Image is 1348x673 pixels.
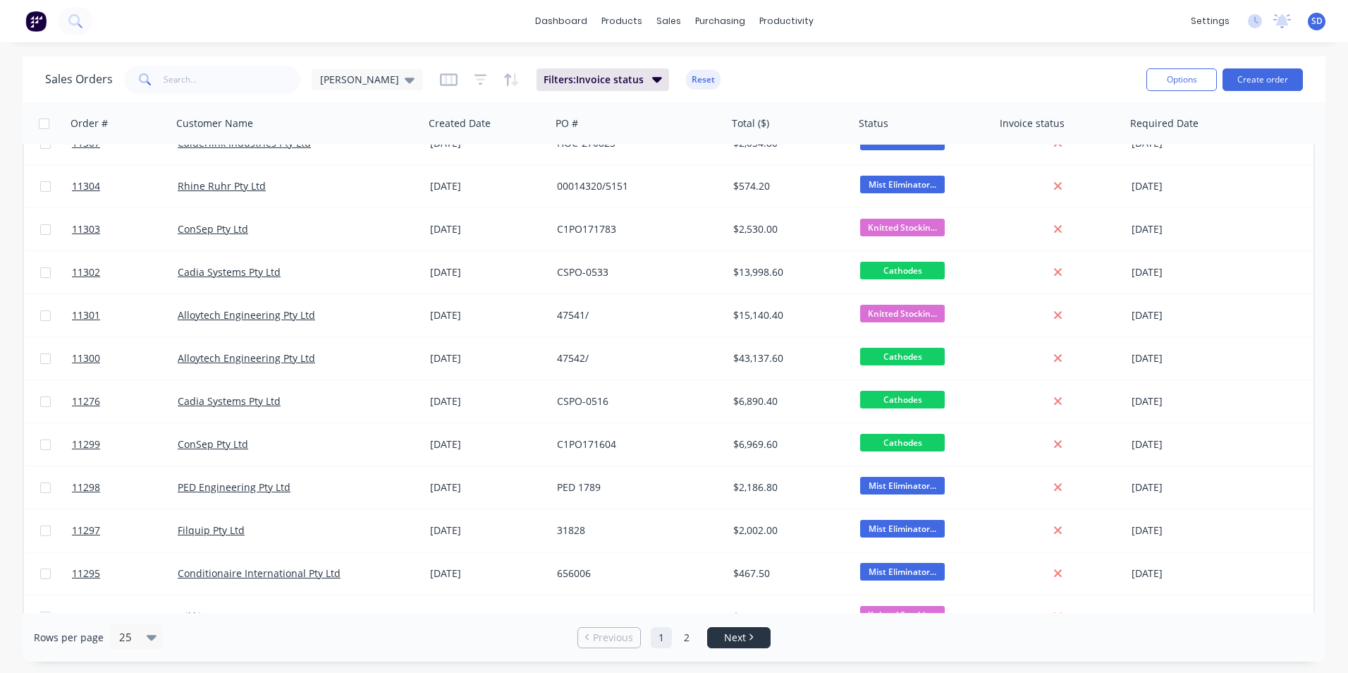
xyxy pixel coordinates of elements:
div: 47541/ [557,308,713,322]
a: Page 2 [676,627,697,648]
span: Filters: Invoice status [544,73,644,87]
div: PO # [556,116,578,131]
span: [PERSON_NAME] [320,72,399,87]
div: [DATE] [430,222,546,236]
span: 11304 [72,179,100,193]
div: [DATE] [1132,222,1244,236]
span: 11298 [72,480,100,495]
div: [DATE] [1132,179,1244,193]
span: Mist Eliminator... [860,520,945,538]
span: Cathodes [860,434,945,451]
div: Order # [71,116,108,131]
span: Mist Eliminator... [860,563,945,581]
span: Cathodes [860,391,945,408]
div: [DATE] [430,566,546,581]
div: [DATE] [430,308,546,322]
span: Cathodes [860,348,945,365]
div: [DATE] [1132,437,1244,451]
a: Next page [708,631,770,645]
div: 47542/ [557,351,713,365]
div: [DATE] [1132,394,1244,408]
div: $6,890.40 [733,394,843,408]
a: 11276 [72,380,178,423]
div: [DATE] [430,523,546,538]
span: Mist Eliminator... [860,176,945,193]
span: Previous [593,631,633,645]
div: CSPO-0533 [557,265,713,279]
div: Invoice status [1000,116,1065,131]
a: 11297 [72,509,178,552]
a: 11304 [72,165,178,207]
div: $2,186.80 [733,480,843,495]
a: Page 1 is your current page [651,627,672,648]
a: 11303 [72,208,178,250]
a: Conditionaire International Pty Ltd [178,566,341,580]
div: sales [649,11,688,32]
span: Rows per page [34,631,104,645]
span: Knitted Stockin... [860,606,945,624]
span: 11295 [72,566,100,581]
div: [DATE] [430,394,546,408]
div: [DATE] [430,265,546,279]
span: Cathodes [860,262,945,279]
div: [DATE] [430,351,546,365]
div: Status [859,116,888,131]
span: 11276 [72,394,100,408]
div: [DATE] [1132,480,1244,495]
span: Next [724,631,746,645]
div: $467.50 [733,566,843,581]
a: Rhine Ruhr Pty Ltd [178,179,266,193]
span: 11302 [72,265,100,279]
a: Cadia Systems Pty Ltd [178,394,281,408]
input: Search... [164,66,301,94]
span: Mist Eliminator... [860,477,945,495]
ul: Pagination [572,627,776,648]
span: 11294 [72,610,100,624]
a: 11294 [72,595,178,638]
a: 11301 [72,294,178,336]
div: productivity [752,11,821,32]
a: dashboard [528,11,594,32]
div: PED 1789 [557,480,713,495]
a: 11295 [72,552,178,595]
div: CSPO-0516 [557,394,713,408]
a: ConSep Pty Ltd [178,222,248,236]
div: [DATE] [1132,610,1244,624]
div: [DATE] [430,480,546,495]
div: settings [1184,11,1237,32]
span: Knitted Stockin... [860,305,945,322]
div: $2,002.00 [733,523,843,538]
a: 11299 [72,423,178,466]
a: Alloytech Engineering Pty Ltd [178,308,315,322]
a: Cadia Systems Pty Ltd [178,265,281,279]
div: $15,140.40 [733,308,843,322]
a: 11302 [72,251,178,293]
div: [DATE] [430,437,546,451]
h1: Sales Orders [45,73,113,86]
div: $43,137.60 [733,351,843,365]
img: Factory [25,11,47,32]
a: Previous page [578,631,640,645]
div: C1PO171783 [557,222,713,236]
button: Create order [1223,68,1303,91]
span: 11297 [72,523,100,538]
span: 11301 [72,308,100,322]
span: 11299 [72,437,100,451]
div: [DATE] [1132,351,1244,365]
div: [DATE] [430,179,546,193]
span: Knitted Stockin... [860,219,945,236]
a: Filquip Pty Ltd [178,523,245,537]
div: Created Date [429,116,491,131]
div: $719.40 [733,610,843,624]
button: Options [1146,68,1217,91]
div: [DATE] [1132,308,1244,322]
div: 656006 [557,566,713,581]
div: $6,969.60 [733,437,843,451]
div: Customer Name [176,116,253,131]
div: $2,530.00 [733,222,843,236]
div: $574.20 [733,179,843,193]
a: Alloytech Engineering Pty Ltd [178,351,315,365]
div: C1PO171604 [557,437,713,451]
a: Nikkiso CEIG [GEOGRAPHIC_DATA] [178,610,336,623]
div: Required Date [1130,116,1199,131]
